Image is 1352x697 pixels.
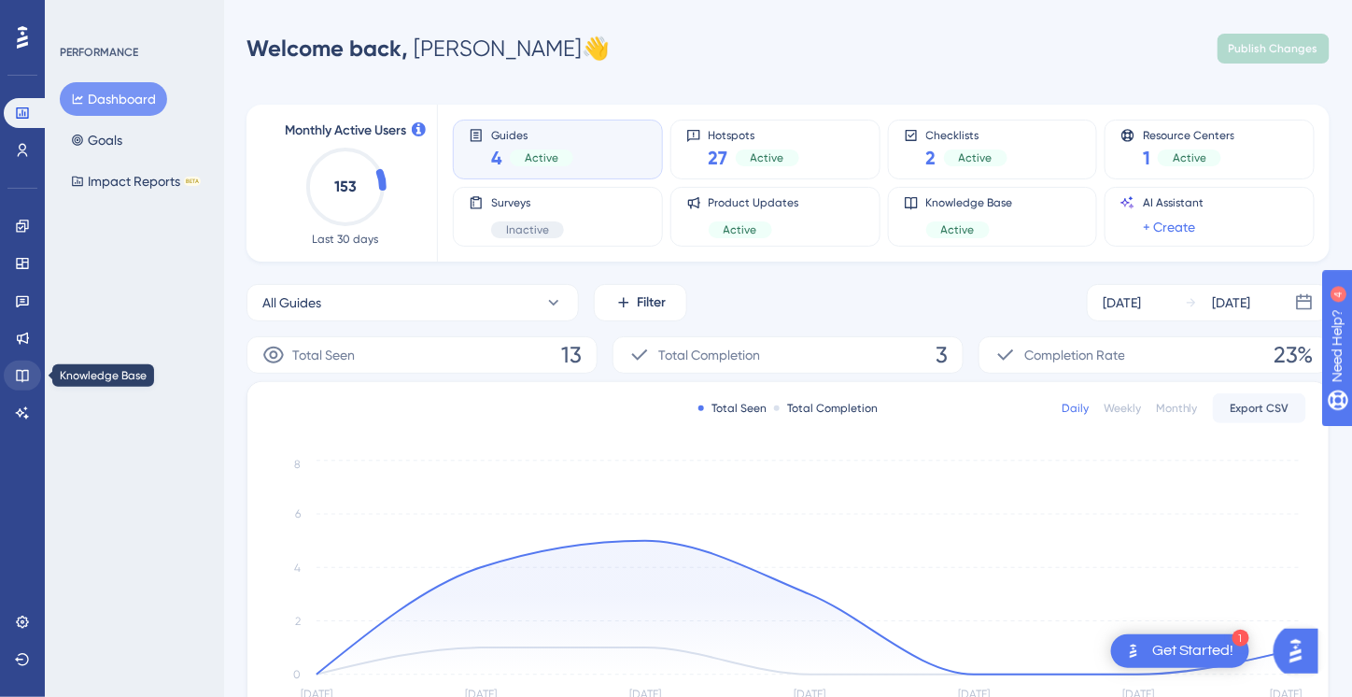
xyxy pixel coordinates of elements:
[926,195,1013,210] span: Knowledge Base
[293,668,301,681] tspan: 0
[658,344,760,366] span: Total Completion
[334,178,357,195] text: 153
[926,128,1007,141] span: Checklists
[1213,393,1306,423] button: Export CSV
[525,150,558,165] span: Active
[1152,641,1234,661] div: Get Started!
[491,128,573,141] span: Guides
[594,284,687,321] button: Filter
[246,284,579,321] button: All Guides
[313,232,379,247] span: Last 30 days
[262,292,321,314] span: All Guides
[1062,401,1089,416] div: Daily
[936,340,948,370] span: 3
[60,164,212,198] button: Impact ReportsBETA
[1143,128,1234,141] span: Resource Centers
[506,222,549,237] span: Inactive
[1143,145,1150,171] span: 1
[491,145,502,171] span: 4
[1103,292,1141,314] div: [DATE]
[184,177,201,186] div: BETA
[60,123,134,157] button: Goals
[941,222,975,237] span: Active
[1229,41,1318,56] span: Publish Changes
[246,35,408,62] span: Welcome back,
[1231,401,1289,416] span: Export CSV
[774,401,878,416] div: Total Completion
[292,344,355,366] span: Total Seen
[295,615,301,628] tspan: 2
[1143,195,1204,210] span: AI Assistant
[1275,340,1314,370] span: 23%
[1232,630,1249,647] div: 1
[1213,292,1251,314] div: [DATE]
[246,34,610,64] div: [PERSON_NAME] 👋
[294,459,301,472] tspan: 8
[294,562,301,575] tspan: 4
[724,222,757,237] span: Active
[709,145,728,171] span: 27
[1122,640,1145,662] img: launcher-image-alternative-text
[285,120,406,142] span: Monthly Active Users
[561,340,582,370] span: 13
[1024,344,1125,366] span: Completion Rate
[1173,150,1206,165] span: Active
[709,128,799,141] span: Hotspots
[1156,401,1198,416] div: Monthly
[1104,401,1141,416] div: Weekly
[130,9,135,24] div: 4
[1143,216,1195,238] a: + Create
[491,195,564,210] span: Surveys
[751,150,784,165] span: Active
[698,401,767,416] div: Total Seen
[1274,623,1330,679] iframe: UserGuiding AI Assistant Launcher
[638,292,667,314] span: Filter
[44,5,117,27] span: Need Help?
[959,150,993,165] span: Active
[60,45,138,60] div: PERFORMANCE
[1111,634,1249,668] div: Open Get Started! checklist, remaining modules: 1
[1218,34,1330,64] button: Publish Changes
[926,145,937,171] span: 2
[295,508,301,521] tspan: 6
[60,82,167,116] button: Dashboard
[709,195,799,210] span: Product Updates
